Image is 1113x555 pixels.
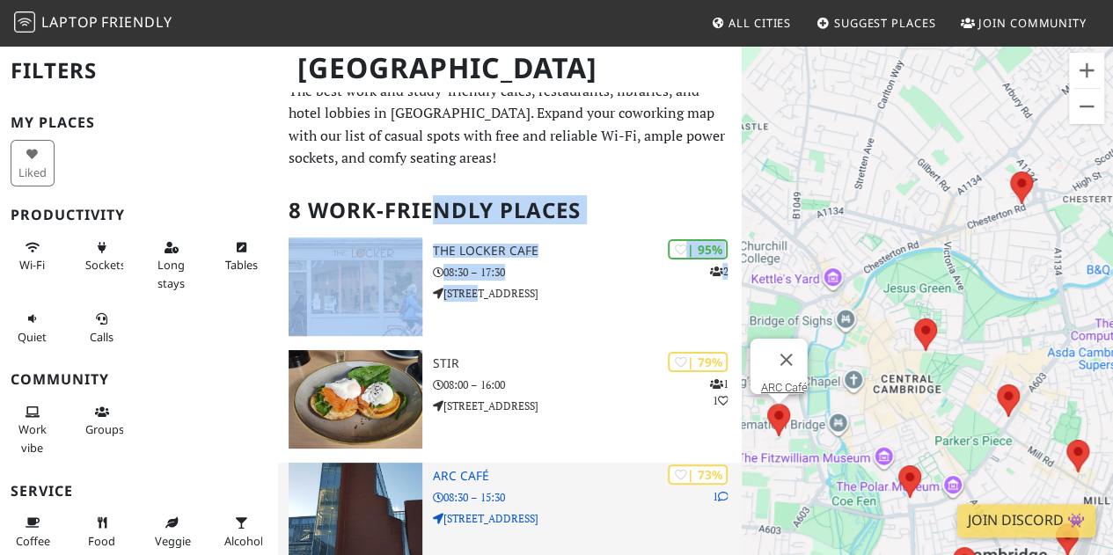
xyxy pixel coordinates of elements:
[18,329,47,345] span: Quiet
[219,233,263,280] button: Tables
[954,7,1094,39] a: Join Community
[1069,89,1104,124] button: Zoom out
[709,376,728,409] p: 1 1
[433,510,742,527] p: [STREET_ADDRESS]
[834,15,936,31] span: Suggest Places
[19,257,45,273] span: Stable Wi-Fi
[41,12,99,32] span: Laptop
[712,488,728,505] p: 1
[289,237,422,336] img: The Locker Cafe
[14,11,35,33] img: LaptopFriendly
[11,44,267,98] h2: Filters
[11,304,55,351] button: Quiet
[18,421,47,455] span: People working
[11,233,55,280] button: Wi-Fi
[11,398,55,462] button: Work vibe
[809,7,943,39] a: Suggest Places
[88,533,115,549] span: Food
[433,489,742,506] p: 08:30 – 15:30
[765,339,808,381] button: Close
[101,12,172,32] span: Friendly
[761,381,808,394] a: ARC Café
[283,44,738,92] h1: [GEOGRAPHIC_DATA]
[224,257,257,273] span: Work-friendly tables
[11,114,267,131] h3: My Places
[704,7,798,39] a: All Cities
[433,376,742,393] p: 08:00 – 16:00
[219,508,263,555] button: Alcohol
[433,356,742,371] h3: Stir
[433,398,742,414] p: [STREET_ADDRESS]
[433,285,742,302] p: [STREET_ADDRESS]
[155,533,191,549] span: Veggie
[11,371,267,388] h3: Community
[80,508,124,555] button: Food
[14,8,172,39] a: LaptopFriendly LaptopFriendly
[278,237,742,336] a: The Locker Cafe | 95% 2 The Locker Cafe 08:30 – 17:30 [STREET_ADDRESS]
[1069,53,1104,88] button: Zoom in
[278,350,742,449] a: Stir | 79% 11 Stir 08:00 – 16:00 [STREET_ADDRESS]
[433,469,742,484] h3: ARC Café
[224,533,263,549] span: Alcohol
[433,264,742,281] p: 08:30 – 17:30
[90,329,113,345] span: Video/audio calls
[289,350,422,449] img: Stir
[11,483,267,500] h3: Service
[289,184,731,237] h2: 8 Work-Friendly Places
[978,15,1087,31] span: Join Community
[668,239,728,259] div: | 95%
[729,15,791,31] span: All Cities
[85,421,124,437] span: Group tables
[957,504,1095,537] a: Join Discord 👾
[80,233,124,280] button: Sockets
[668,352,728,372] div: | 79%
[16,533,50,549] span: Coffee
[85,257,126,273] span: Power sockets
[433,244,742,259] h3: The Locker Cafe
[150,233,194,297] button: Long stays
[289,80,731,170] p: The best work and study-friendly cafes, restaurants, libraries, and hotel lobbies in [GEOGRAPHIC_...
[150,508,194,555] button: Veggie
[668,464,728,485] div: | 73%
[80,398,124,444] button: Groups
[80,304,124,351] button: Calls
[157,257,185,290] span: Long stays
[11,508,55,555] button: Coffee
[11,207,267,223] h3: Productivity
[709,263,728,280] p: 2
